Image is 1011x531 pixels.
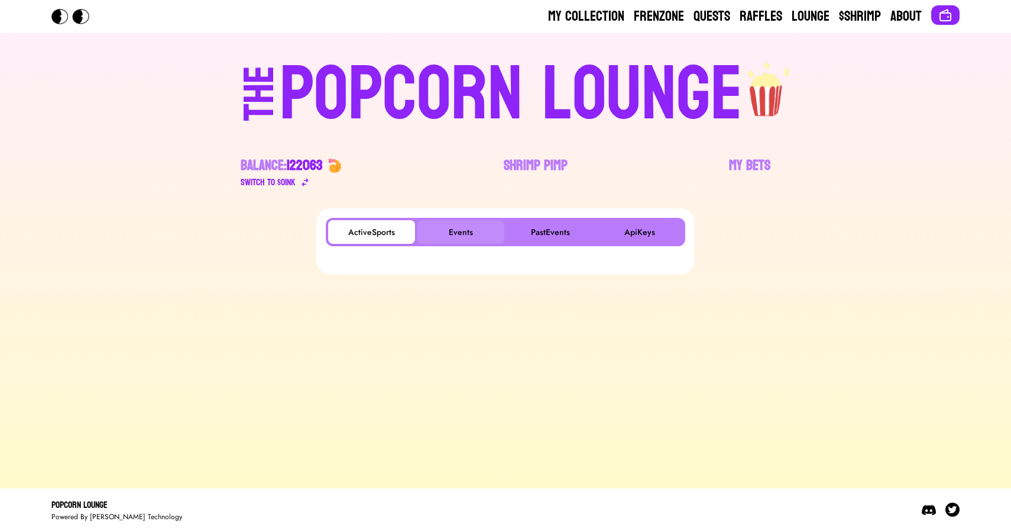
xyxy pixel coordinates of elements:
[890,7,922,26] a: About
[328,159,342,173] img: 🍤
[694,7,730,26] a: Quests
[241,156,323,175] div: Balance:
[938,8,952,22] img: Connect wallet
[634,7,684,26] a: Frenzone
[51,9,99,24] img: Popcorn
[51,498,182,512] div: Popcorn Lounge
[922,503,936,517] img: Discord
[287,153,323,178] span: 122063
[548,7,624,26] a: My Collection
[238,66,281,144] div: THE
[945,503,960,517] img: Twitter
[417,220,504,244] button: Events
[504,156,568,189] a: Shrimp Pimp
[280,57,743,133] div: POPCORN LOUNGE
[729,156,770,189] a: My Bets
[792,7,829,26] a: Lounge
[241,175,296,189] div: Switch to $ OINK
[51,512,182,522] div: Powered By [PERSON_NAME] Technology
[839,7,881,26] a: $Shrimp
[743,52,791,118] img: popcorn
[328,220,415,244] button: ActiveSports
[507,220,594,244] button: PastEvents
[596,220,683,244] button: ApiKeys
[141,52,870,133] a: THEPOPCORN LOUNGEpopcorn
[740,7,782,26] a: Raffles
